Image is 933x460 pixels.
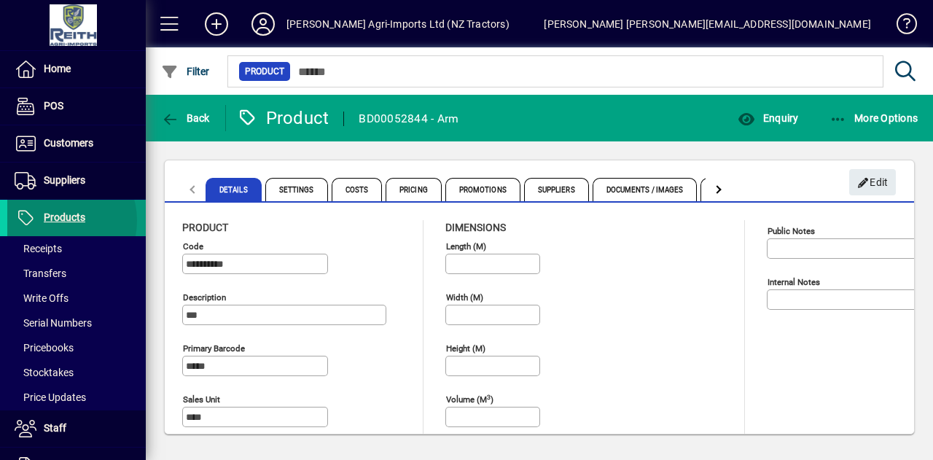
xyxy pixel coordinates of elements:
mat-label: Length (m) [446,241,486,252]
a: Suppliers [7,163,146,199]
span: POS [44,100,63,112]
span: Documents / Images [593,178,698,201]
span: Costs [332,178,383,201]
button: Back [157,105,214,131]
span: Suppliers [524,178,589,201]
mat-label: Height (m) [446,343,485,354]
a: POS [7,88,146,125]
a: Transfers [7,261,146,286]
span: Serial Numbers [15,317,92,329]
span: Promotions [445,178,520,201]
span: Dimensions [445,222,506,233]
a: Home [7,51,146,87]
mat-label: Code [183,241,203,252]
mat-label: Width (m) [446,292,483,303]
span: Home [44,63,71,74]
span: More Options [829,112,918,124]
button: Add [193,11,240,37]
span: Pricebooks [15,342,74,354]
span: Price Updates [15,391,86,403]
mat-label: Public Notes [768,226,815,236]
app-page-header-button: Back [146,105,226,131]
a: Stocktakes [7,360,146,385]
div: Product [237,106,329,130]
mat-label: Sales unit [183,394,220,405]
a: Price Updates [7,385,146,410]
div: BD00052844 - Arm [359,107,458,130]
span: Stocktakes [15,367,74,378]
div: [PERSON_NAME] Agri-Imports Ltd (NZ Tractors) [286,12,510,36]
span: Staff [44,422,66,434]
a: Receipts [7,236,146,261]
span: Back [161,112,210,124]
button: More Options [826,105,922,131]
span: Transfers [15,268,66,279]
span: Products [44,211,85,223]
a: Serial Numbers [7,311,146,335]
span: Enquiry [738,112,798,124]
button: Enquiry [734,105,802,131]
span: Edit [857,171,889,195]
span: Write Offs [15,292,69,304]
button: Filter [157,58,214,85]
button: Edit [849,169,896,195]
span: Filter [161,66,210,77]
a: Knowledge Base [886,3,915,50]
a: Pricebooks [7,335,146,360]
mat-label: Description [183,292,226,303]
a: Customers [7,125,146,162]
span: Product [182,222,228,233]
mat-label: Primary barcode [183,343,245,354]
a: Staff [7,410,146,447]
span: Product [245,64,284,79]
mat-label: Volume (m ) [446,394,493,405]
a: Write Offs [7,286,146,311]
span: Customers [44,137,93,149]
span: Details [206,178,262,201]
span: Settings [265,178,328,201]
button: Profile [240,11,286,37]
sup: 3 [487,393,491,400]
span: Receipts [15,243,62,254]
span: Suppliers [44,174,85,186]
span: Pricing [386,178,442,201]
div: [PERSON_NAME] [PERSON_NAME][EMAIL_ADDRESS][DOMAIN_NAME] [544,12,871,36]
mat-label: Internal Notes [768,277,820,287]
span: Custom Fields [700,178,782,201]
